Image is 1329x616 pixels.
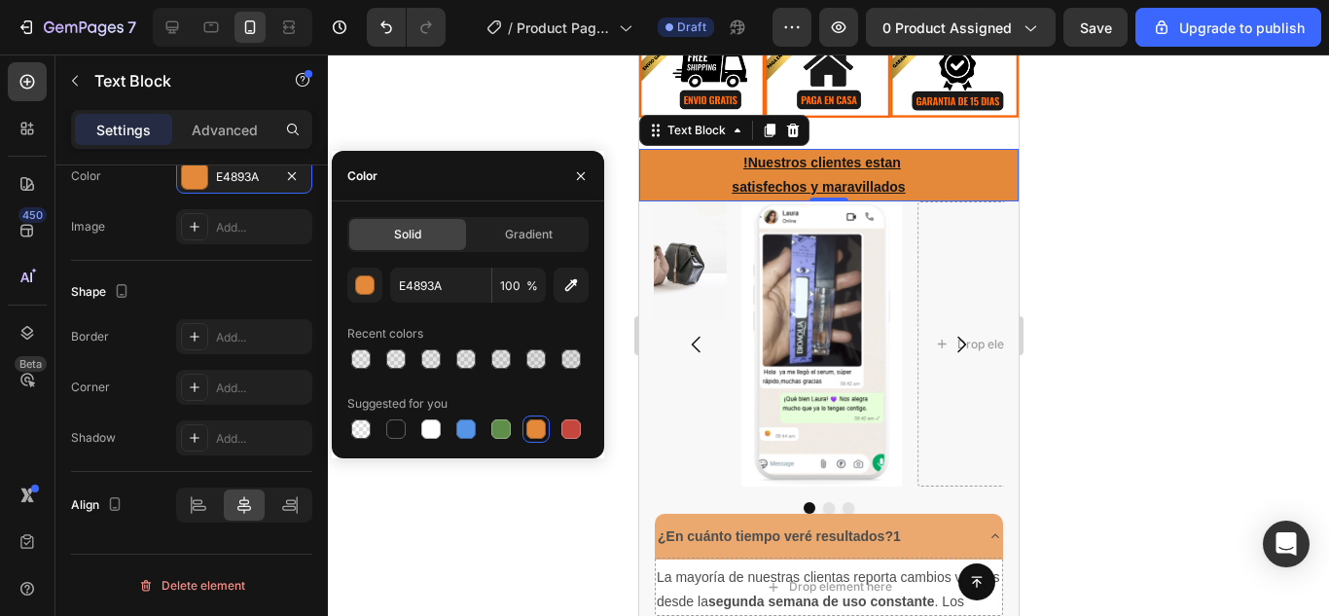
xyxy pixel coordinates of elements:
div: Shape [71,279,133,306]
p: Settings [96,120,151,140]
div: Corner [71,379,110,396]
div: Suggested for you [347,395,448,413]
div: Border [71,328,109,345]
div: 450 [18,207,47,223]
button: Delete element [71,570,312,601]
button: 0 product assigned [866,8,1056,47]
iframe: Design area [639,54,1019,616]
div: Undo/Redo [367,8,446,47]
p: Text Block [94,69,260,92]
span: % [526,277,538,295]
span: 0 product assigned [882,18,1012,38]
div: Delete element [138,574,245,598]
div: Color [71,167,101,185]
div: E4893A [216,168,272,186]
span: Solid [394,226,421,243]
input: Eg: FFFFFF [390,268,491,303]
div: Upgrade to publish [1152,18,1305,38]
span: Draft [677,18,706,36]
button: Upgrade to publish [1135,8,1321,47]
div: Image [71,218,105,236]
div: Add... [216,329,307,346]
span: Product Page - [DATE] 17:51:56 [517,18,611,38]
button: 7 [8,8,145,47]
span: Save [1080,19,1112,36]
div: Color [347,167,377,185]
div: Add... [216,219,307,236]
div: Beta [15,356,47,372]
p: Advanced [192,120,258,140]
div: Open Intercom Messenger [1263,521,1310,567]
div: Align [71,492,126,519]
div: Add... [216,430,307,448]
span: / [508,18,513,38]
div: Shadow [71,429,116,447]
span: Gradient [505,226,553,243]
div: Add... [216,380,307,397]
p: 7 [127,16,136,39]
div: Recent colors [347,325,423,343]
button: Save [1063,8,1128,47]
